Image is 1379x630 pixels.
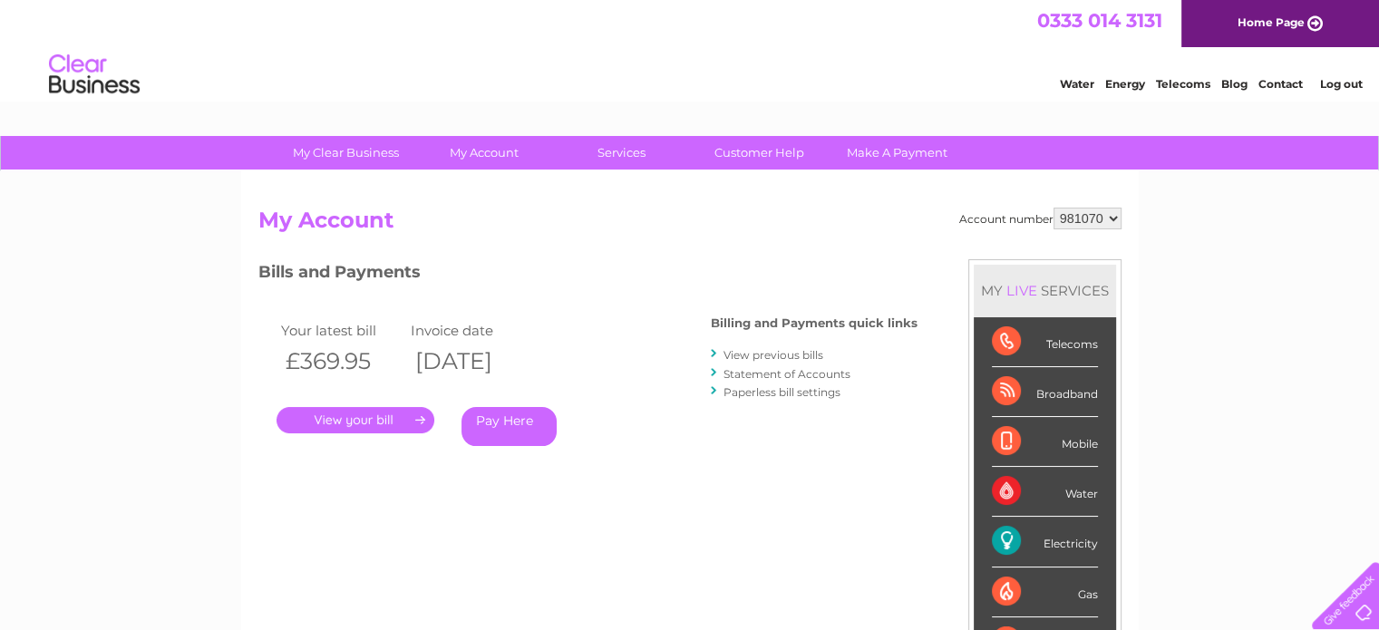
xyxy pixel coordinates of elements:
[277,318,407,343] td: Your latest bill
[1060,77,1094,91] a: Water
[992,517,1098,567] div: Electricity
[271,136,421,170] a: My Clear Business
[409,136,558,170] a: My Account
[277,343,407,380] th: £369.95
[1105,77,1145,91] a: Energy
[1156,77,1210,91] a: Telecoms
[277,407,434,433] a: .
[959,208,1122,229] div: Account number
[723,385,840,399] a: Paperless bill settings
[406,318,537,343] td: Invoice date
[547,136,696,170] a: Services
[992,467,1098,517] div: Water
[1319,77,1362,91] a: Log out
[974,265,1116,316] div: MY SERVICES
[822,136,972,170] a: Make A Payment
[1037,9,1162,32] a: 0333 014 3131
[992,417,1098,467] div: Mobile
[685,136,834,170] a: Customer Help
[1258,77,1303,91] a: Contact
[1221,77,1248,91] a: Blog
[406,343,537,380] th: [DATE]
[992,367,1098,417] div: Broadband
[992,567,1098,617] div: Gas
[48,47,141,102] img: logo.png
[461,407,557,446] a: Pay Here
[258,259,918,291] h3: Bills and Payments
[262,10,1119,88] div: Clear Business is a trading name of Verastar Limited (registered in [GEOGRAPHIC_DATA] No. 3667643...
[992,317,1098,367] div: Telecoms
[723,348,823,362] a: View previous bills
[711,316,918,330] h4: Billing and Payments quick links
[258,208,1122,242] h2: My Account
[1003,282,1041,299] div: LIVE
[723,367,850,381] a: Statement of Accounts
